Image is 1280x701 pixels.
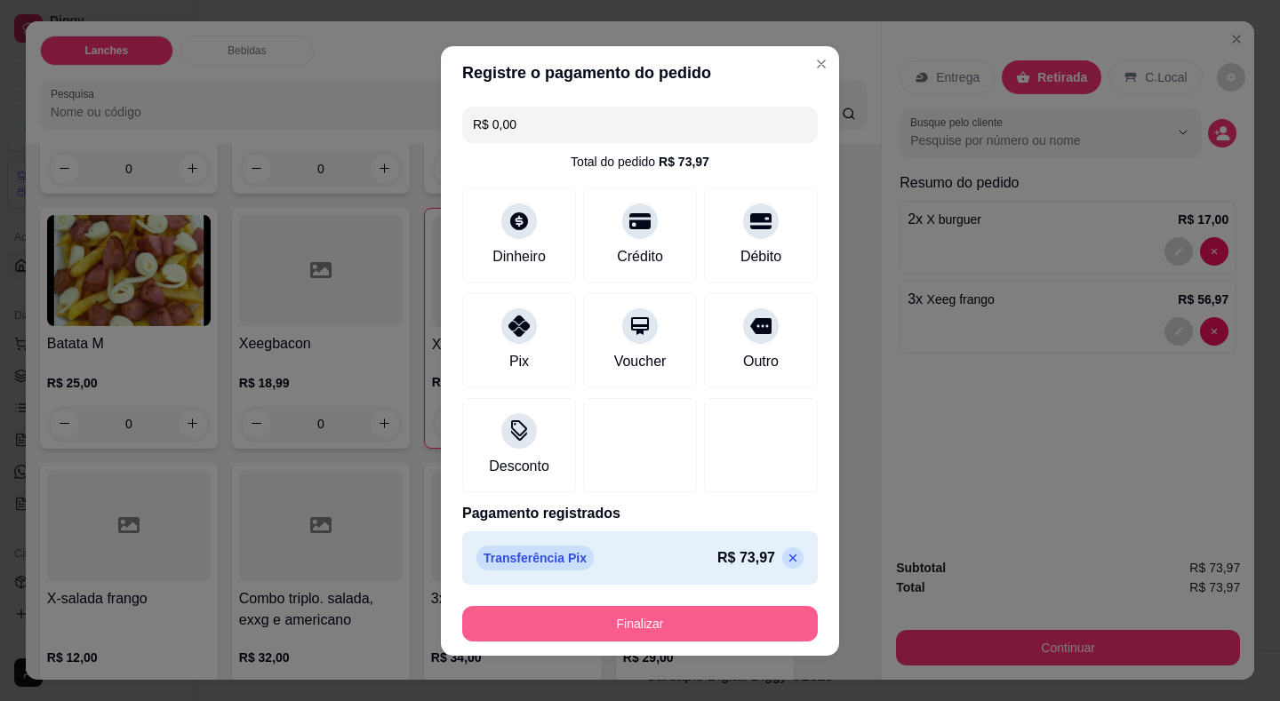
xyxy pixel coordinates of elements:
button: Close [807,50,836,78]
p: Pagamento registrados [462,503,818,524]
button: Finalizar [462,606,818,641]
div: Outro [743,351,779,372]
div: Total do pedido [571,153,709,171]
div: Pix [509,351,529,372]
div: R$ 73,97 [659,153,709,171]
header: Registre o pagamento do pedido [441,46,839,100]
input: Ex.: hambúrguer de cordeiro [473,107,807,142]
p: Transferência Pix [476,546,594,570]
p: R$ 73,97 [717,547,775,569]
div: Voucher [614,351,667,372]
div: Crédito [617,246,663,267]
div: Débito [740,246,781,267]
div: Desconto [489,456,549,477]
div: Dinheiro [492,246,546,267]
